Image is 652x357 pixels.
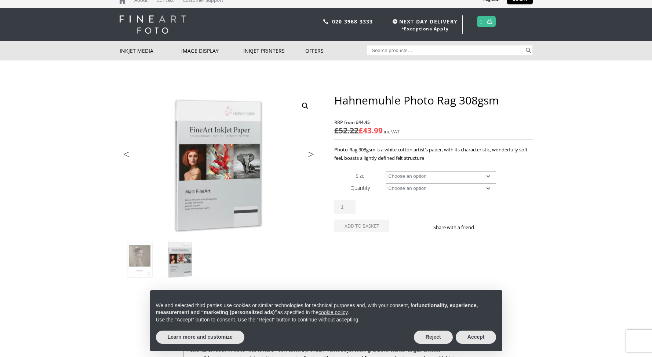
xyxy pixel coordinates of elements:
span: £ [358,125,363,136]
a: 020 3968 3333 [332,18,373,25]
bdi: 43.99 [358,125,383,136]
a: Image Display [181,41,243,60]
a: Inkjet Media [120,41,182,60]
button: Search [524,45,533,55]
button: Reject [414,331,453,344]
h1: Hahnemuhle Photo Rag 308gsm [334,93,532,107]
img: logo-white.svg [120,15,186,34]
button: Accept [456,331,496,344]
p: Share with a friend [433,223,483,232]
label: Quantity [350,184,370,191]
a: View full-screen image gallery [299,99,312,113]
img: Hahnemuhle Photo Rag 308gsm [120,240,160,280]
p: We and selected third parties use cookies or similar technologies for technical purposes and, wit... [156,302,496,316]
img: phone.svg [323,19,328,24]
span: £ [334,125,339,136]
input: Search products… [367,45,524,55]
button: Learn more and customize [156,331,244,344]
a: 0 [480,16,483,27]
label: Size [356,172,365,179]
a: Offers [305,41,367,60]
img: time.svg [393,19,397,24]
a: Inkjet Printers [243,41,305,60]
img: basket.svg [487,19,492,24]
button: Add to basket [334,220,389,232]
span: RRP from £44.45 [334,118,532,126]
img: Hahnemuhle Photo Rag 308gsm - Image 2 [160,240,200,280]
span: NEXT DAY DELIVERY [391,17,458,26]
p: Photo-Rag 308gsm is a white cotton artist’s paper, with its characteristic, wonderfully soft feel... [334,146,532,162]
strong: functionality, experience, measurement and “marketing (personalized ads)” [156,302,478,316]
a: Exceptions Apply [404,26,449,32]
div: Notice [144,284,508,357]
bdi: 52.22 [334,125,358,136]
input: Product quantity [334,200,356,214]
p: Use the “Accept” button to consent. Use the “Reject” button to continue without accepting. [156,316,496,324]
a: cookie policy [318,309,347,315]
